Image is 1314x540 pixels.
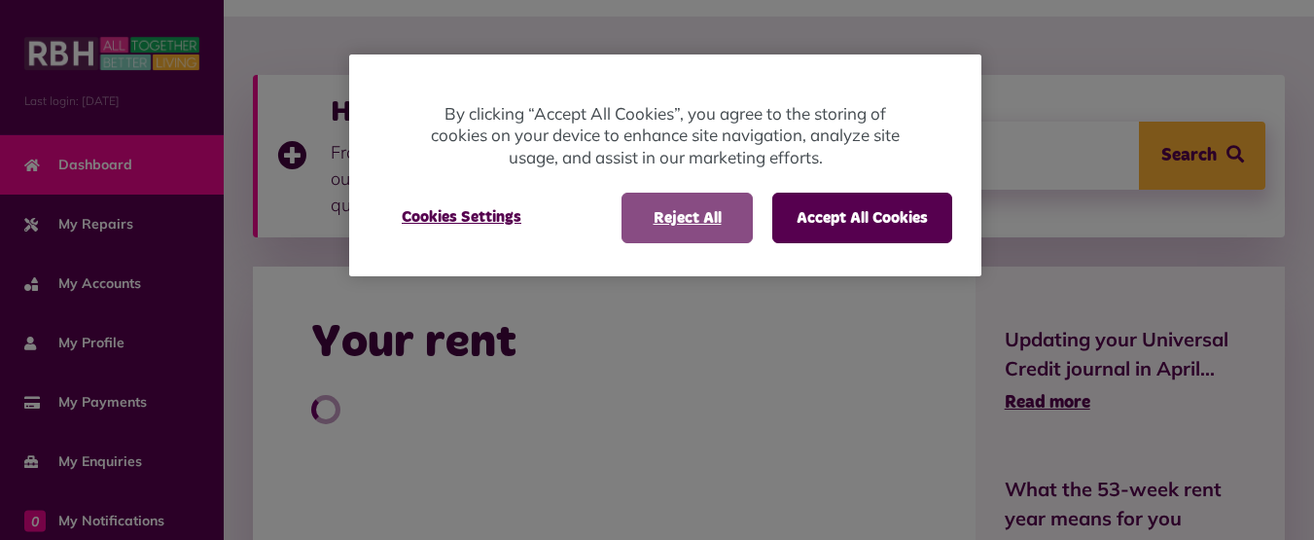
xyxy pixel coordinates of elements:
button: Reject All [621,193,753,243]
div: Cookie banner [349,54,981,277]
p: By clicking “Accept All Cookies”, you agree to the storing of cookies on your device to enhance s... [427,103,904,169]
button: Accept All Cookies [772,193,952,243]
button: Cookies Settings [378,193,545,241]
div: Privacy [349,54,981,277]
